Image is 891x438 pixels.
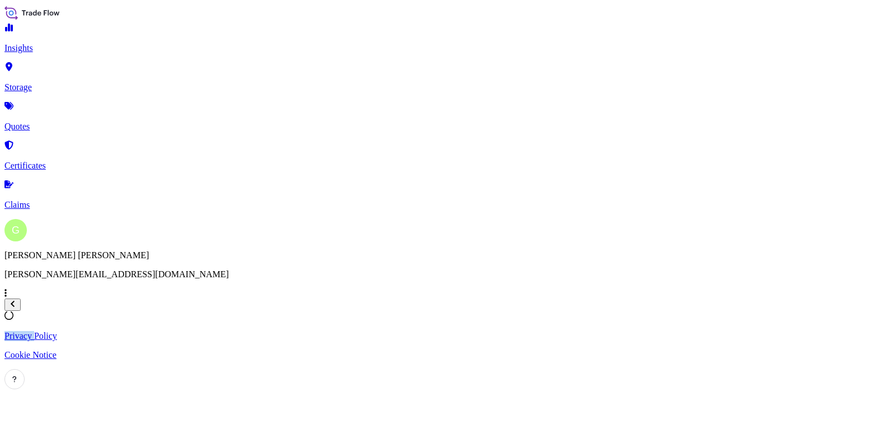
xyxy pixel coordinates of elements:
p: [PERSON_NAME] [PERSON_NAME] [4,250,887,260]
p: Storage [4,82,887,92]
p: Insights [4,43,887,53]
a: Claims [4,181,887,210]
p: [PERSON_NAME][EMAIL_ADDRESS][DOMAIN_NAME] [4,269,887,279]
a: Quotes [4,102,887,132]
span: G [12,225,20,236]
a: Certificates [4,142,887,171]
p: Claims [4,200,887,210]
div: Loading [4,311,887,322]
p: Certificates [4,161,887,171]
a: Privacy Policy [4,331,887,341]
p: Quotes [4,122,887,132]
a: Cookie Notice [4,350,887,360]
a: Storage [4,63,887,92]
a: Insights [4,24,887,53]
